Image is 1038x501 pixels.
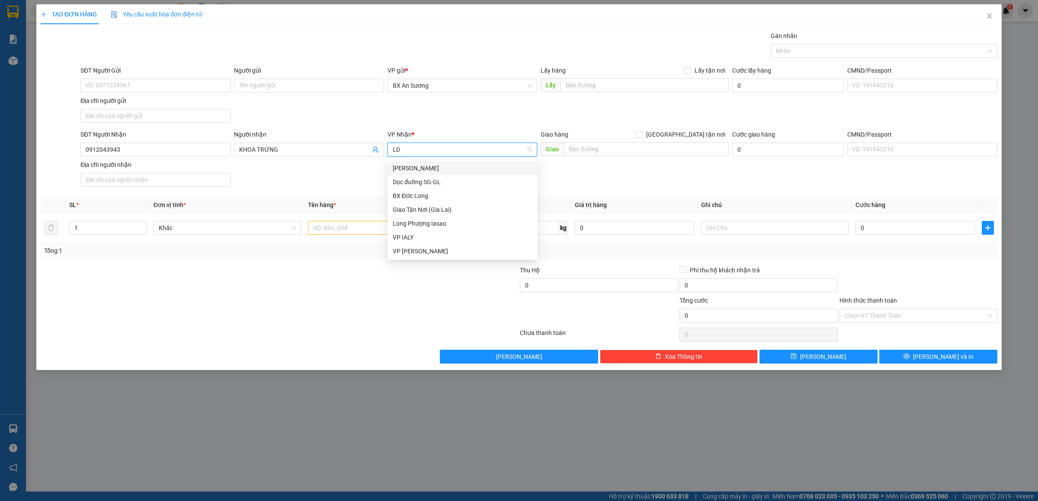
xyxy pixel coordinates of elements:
[665,352,702,361] span: Xóa Thông tin
[847,130,997,139] div: CMND/Passport
[234,130,384,139] div: Người nhận
[732,143,844,156] input: Cước giao hàng
[541,131,568,138] span: Giao hàng
[137,228,146,234] span: Decrease Value
[308,201,336,208] span: Tên hàng
[393,219,532,228] div: Long Phượng Iasao
[154,201,186,208] span: Đơn vị tính
[903,353,910,360] span: printer
[440,350,598,364] button: [PERSON_NAME]
[393,177,532,187] div: Dọc đuờng SG-GL
[559,221,568,235] span: kg
[686,265,763,275] span: Phí thu hộ khách nhận trả
[496,352,542,361] span: [PERSON_NAME]
[541,142,564,156] span: Giao
[111,11,118,18] img: icon
[839,297,897,304] label: Hình thức thanh toán
[679,297,708,304] span: Tổng cước
[847,66,997,75] div: CMND/Passport
[519,328,679,343] div: Chưa thanh toán
[80,160,231,169] div: Địa chỉ người nhận
[982,221,994,235] button: plus
[139,223,144,228] span: up
[575,201,607,208] span: Giá trị hàng
[393,233,532,242] div: VP IALY
[393,191,532,201] div: BX Đức Long
[80,109,231,123] input: Địa chỉ của người gửi
[80,130,231,139] div: SĐT Người Nhận
[575,221,694,235] input: 0
[137,221,146,228] span: Increase Value
[44,246,400,255] div: Tổng: 1
[393,246,532,256] div: VP [PERSON_NAME]
[388,175,538,189] div: Dọc đuờng SG-GL
[600,350,758,364] button: deleteXóa Thông tin
[701,221,849,235] input: Ghi Chú
[655,353,661,360] span: delete
[977,4,1002,29] button: Close
[388,161,538,175] div: Lê Đại Hành
[308,221,455,235] input: VD: Bàn, Ghế
[234,66,384,75] div: Người gửi
[388,131,412,138] span: VP Nhận
[41,11,97,18] span: TẠO ĐƠN HÀNG
[393,205,532,214] div: Giao Tận Nơi (Gia Lai)
[982,224,993,231] span: plus
[41,11,47,17] span: plus
[159,221,296,234] span: Khác
[732,131,775,138] label: Cước giao hàng
[80,66,231,75] div: SĐT Người Gửi
[541,78,561,92] span: Lấy
[44,221,58,235] button: delete
[139,229,144,234] span: down
[879,350,997,364] button: printer[PERSON_NAME] và In
[564,142,729,156] input: Dọc đường
[393,163,532,173] div: [PERSON_NAME]
[520,267,540,274] span: Thu Hộ
[388,203,538,217] div: Giao Tận Nơi (Gia Lai)
[388,217,538,230] div: Long Phượng Iasao
[913,352,974,361] span: [PERSON_NAME] và In
[691,66,729,75] span: Lấy tận nơi
[69,201,76,208] span: SL
[698,197,852,214] th: Ghi chú
[388,244,538,258] div: VP Hòa Lệ Chí
[791,353,797,360] span: save
[986,13,993,19] span: close
[393,79,532,92] span: BX An Sương
[388,66,538,75] div: VP gửi
[800,352,846,361] span: [PERSON_NAME]
[372,146,379,153] span: user-add
[732,67,771,74] label: Cước lấy hàng
[771,32,797,39] label: Gán nhãn
[80,173,231,187] input: Địa chỉ của người nhận
[541,67,566,74] span: Lấy hàng
[759,350,878,364] button: save[PERSON_NAME]
[643,130,729,139] span: [GEOGRAPHIC_DATA] tận nơi
[855,201,885,208] span: Cước hàng
[111,11,202,18] span: Yêu cầu xuất hóa đơn điện tử
[388,189,538,203] div: BX Đức Long
[732,79,844,93] input: Cước lấy hàng
[80,96,231,105] div: Địa chỉ người gửi
[561,78,729,92] input: Dọc đường
[388,230,538,244] div: VP IALY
